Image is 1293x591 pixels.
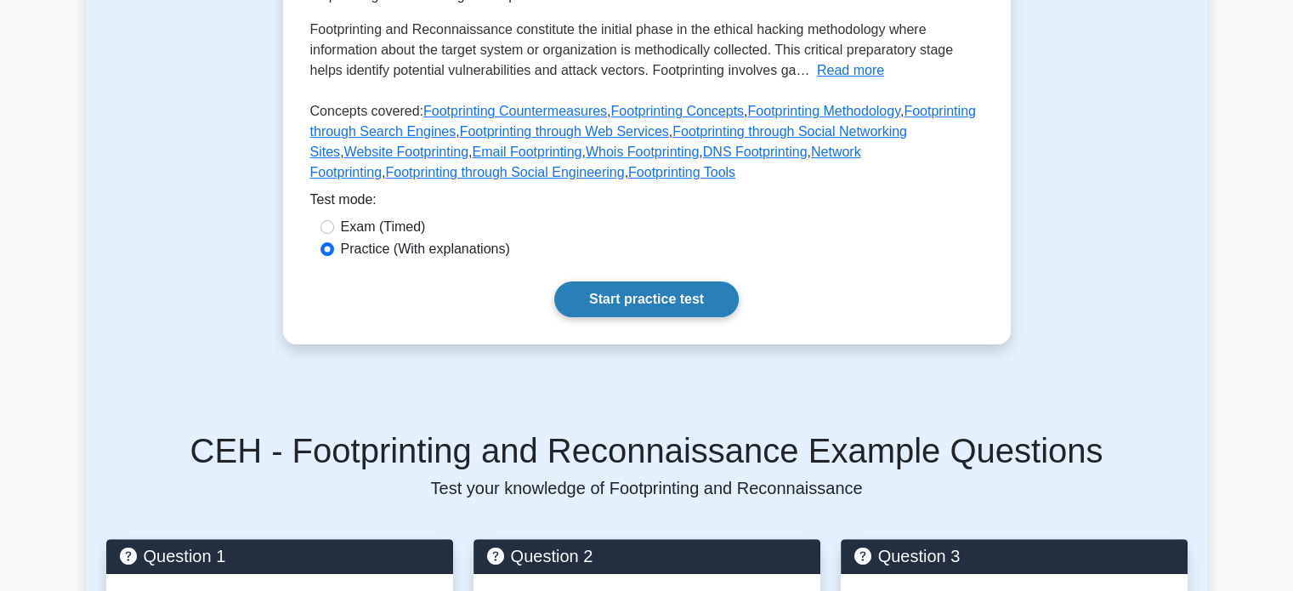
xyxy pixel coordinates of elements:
[610,104,744,118] a: Footprinting Concepts
[628,165,735,179] a: Footprinting Tools
[341,239,510,259] label: Practice (With explanations)
[310,190,984,217] div: Test mode:
[460,124,669,139] a: Footprinting through Web Services
[487,546,807,566] h5: Question 2
[854,546,1174,566] h5: Question 3
[106,430,1188,471] h5: CEH - Footprinting and Reconnaissance Example Questions
[586,145,699,159] a: Whois Footprinting
[344,145,468,159] a: Website Footprinting
[120,546,440,566] h5: Question 1
[310,101,984,190] p: Concepts covered: , , , , , , , , , , , ,
[554,281,739,317] a: Start practice test
[817,60,884,81] button: Read more
[310,22,954,77] span: Footprinting and Reconnaissance constitute the initial phase in the ethical hacking methodology w...
[747,104,899,118] a: Footprinting Methodology
[472,145,581,159] a: Email Footprinting
[341,217,426,237] label: Exam (Timed)
[423,104,607,118] a: Footprinting Countermeasures
[385,165,624,179] a: Footprinting through Social Engineering
[106,478,1188,498] p: Test your knowledge of Footprinting and Reconnaissance
[703,145,808,159] a: DNS Footprinting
